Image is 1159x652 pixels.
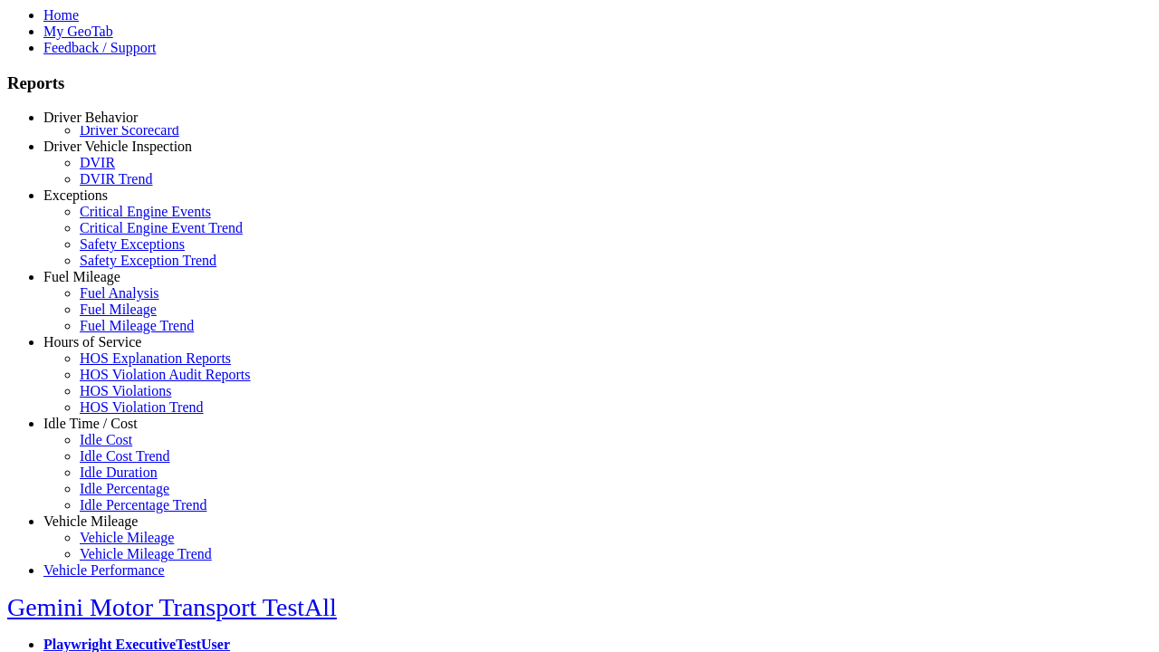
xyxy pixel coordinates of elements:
h3: Reports [7,73,1152,93]
a: Critical Engine Events [80,204,211,219]
a: Playwright ExecutiveTestUser [43,637,230,652]
a: Idle Duration [80,465,158,480]
a: HOS Explanation Reports [80,350,231,366]
a: Idle Time / Cost [43,416,138,431]
a: Exceptions [43,187,108,203]
a: Vehicle Performance [43,562,165,578]
a: Idle Percentage [80,481,169,496]
a: Idle Cost [80,432,132,447]
a: Home [43,7,79,23]
a: Critical Engine Event Trend [80,220,243,235]
a: Gemini Motor Transport TestAll [7,593,337,621]
a: Idle Cost Trend [80,448,170,464]
a: HOS Violation Trend [80,399,204,415]
a: Safety Exception Trend [80,253,216,268]
a: DVIR Trend [80,171,152,187]
a: Vehicle Mileage Trend [80,546,212,561]
a: Vehicle Mileage [43,513,138,529]
a: DVIR [80,155,115,170]
a: Driver Behavior [43,110,138,125]
a: Fuel Mileage [80,302,157,317]
a: Fuel Mileage Trend [80,318,194,333]
a: Driver Vehicle Inspection [43,139,192,154]
a: Fuel Mileage [43,269,120,284]
a: Idle Percentage Trend [80,497,206,513]
a: Vehicle Mileage [80,530,174,545]
a: Driver Scorecard [80,122,179,138]
a: Hours of Service [43,334,141,350]
a: Feedback / Support [43,40,156,55]
a: Safety Exceptions [80,236,185,252]
a: Fuel Analysis [80,285,159,301]
a: My GeoTab [43,24,113,39]
a: HOS Violation Audit Reports [80,367,251,382]
a: HOS Violations [80,383,171,398]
